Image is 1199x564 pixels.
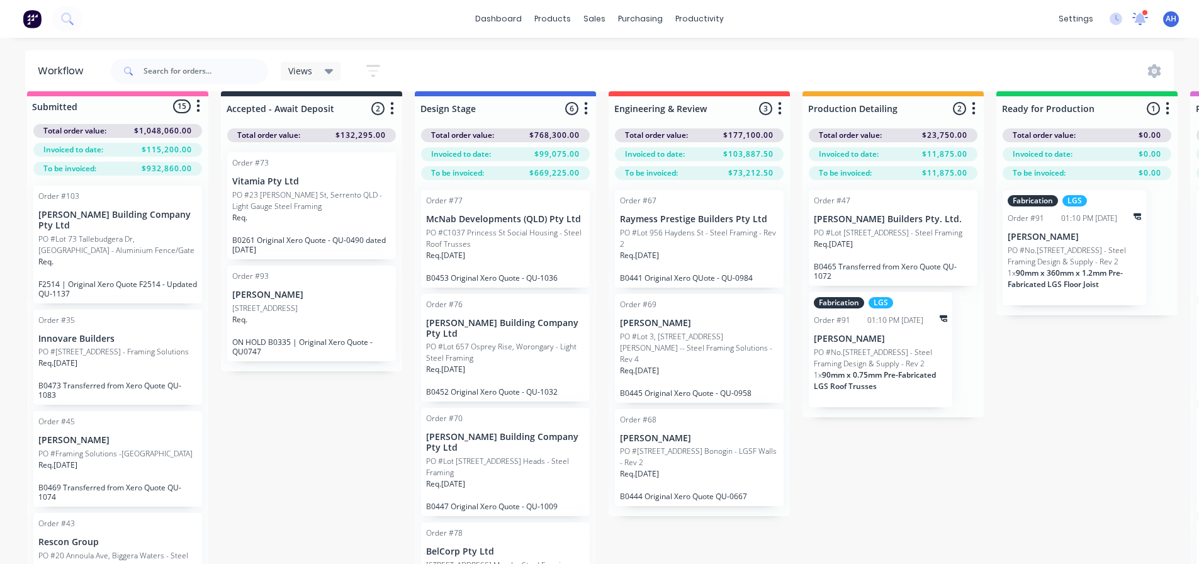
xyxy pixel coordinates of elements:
span: To be invoiced: [625,167,678,179]
span: $1,048,060.00 [134,125,192,137]
p: B0469 Transferred from Xero Quote QU-1074 [38,483,197,502]
span: To be invoiced: [819,167,872,179]
p: PO #23 [PERSON_NAME] St, Serrento QLD - Light Gauge Steel Framing [232,189,391,212]
div: Order #67Raymess Prestige Builders Pty LtdPO #Lot 956 Haydens St - Steel Framing - Rev 2Req.[DATE... [615,190,784,288]
span: $103,887.50 [723,149,774,160]
div: Order #35 [38,315,75,326]
span: Total order value: [1013,130,1076,141]
div: LGS [869,297,893,308]
span: AH [1166,13,1176,25]
div: Order #103 [38,191,79,202]
p: Req. [232,212,247,223]
div: Order #69[PERSON_NAME]PO #Lot 3, [STREET_ADDRESS][PERSON_NAME] -- Steel Framing Solutions - Rev 4... [615,294,784,403]
span: 90mm x 360mm x 1.2mm Pre-Fabricated LGS Floor Joist [1008,268,1123,290]
p: PO #[STREET_ADDRESS] Bonogin - LGSF Walls - Rev 2 [620,446,779,468]
div: sales [577,9,612,28]
p: B0441 Original Xero QUote - QU-0984 [620,273,779,283]
span: Invoiced to date: [431,149,491,160]
div: Order #47 [814,195,850,206]
span: $11,875.00 [922,167,967,179]
span: Total order value: [819,130,882,141]
span: $0.00 [1139,130,1161,141]
p: [PERSON_NAME] [620,318,779,329]
span: Invoiced to date: [625,149,685,160]
p: [PERSON_NAME] Builders Pty. Ltd. [814,214,972,225]
span: 90mm x 0.75mm Pre-Fabricated LGS Roof Trusses [814,369,936,392]
p: [PERSON_NAME] [232,290,391,300]
p: B0447 Original Xero Quote - QU-1009 [426,502,585,511]
p: BelCorp Pty Ltd [426,546,585,557]
p: B0473 Transferred from Xero Quote QU-1083 [38,381,197,400]
span: Total order value: [237,130,300,141]
div: settings [1052,9,1100,28]
div: Order #43 [38,518,75,529]
p: B0444 Original Xero Quote QU-0667 [620,492,779,501]
p: B0445 Original Xero Quote - QU-0958 [620,388,779,398]
p: B0261 Original Xero Quote - QU-0490 dated [DATE] [232,235,391,254]
p: Req. [DATE] [620,365,659,376]
div: Order #93[PERSON_NAME][STREET_ADDRESS]Req.ON HOLD B0335 | Original Xero Quote - QU0747 [227,266,396,361]
span: Invoiced to date: [1013,149,1072,160]
p: [STREET_ADDRESS] [232,303,298,314]
p: PO #No.[STREET_ADDRESS] - Steel Framing Design & Supply - Rev 2 [814,347,947,369]
p: PO #No.[STREET_ADDRESS] - Steel Framing Design & Supply - Rev 2 [1008,245,1141,268]
p: PO #Lot 73 Tallebudgera Dr, [GEOGRAPHIC_DATA] - Aluminium Fence/Gate [38,234,197,256]
div: Order #77McNab Developments (QLD) Pty LtdPO #C1037 Princess St Social Housing - Steel Roof Trusse... [421,190,590,288]
p: Req. [DATE] [620,250,659,261]
p: [PERSON_NAME] [38,435,197,446]
span: $132,295.00 [335,130,386,141]
span: $23,750.00 [922,130,967,141]
span: Total order value: [625,130,688,141]
p: Req. [DATE] [426,364,465,375]
p: [PERSON_NAME] Building Company Pty Ltd [426,432,585,453]
p: Vitamia Pty Ltd [232,176,391,187]
div: products [528,9,577,28]
span: $99,075.00 [534,149,580,160]
span: Views [288,64,312,77]
p: Req. [DATE] [620,468,659,480]
span: To be invoiced: [431,167,484,179]
p: Req. [DATE] [814,239,853,250]
p: PO #Lot [STREET_ADDRESS] Heads - Steel Framing [426,456,585,478]
span: $11,875.00 [922,149,967,160]
div: purchasing [612,9,669,28]
input: Search for orders... [144,59,268,84]
span: $73,212.50 [728,167,774,179]
p: Rescon Group [38,537,197,548]
div: Order #69 [620,299,656,310]
div: Order #45 [38,416,75,427]
p: Req. [DATE] [38,460,77,471]
p: Req. [232,314,247,325]
div: Order #77 [426,195,463,206]
p: Req. [38,256,53,268]
p: PO #[STREET_ADDRESS] - Framing Solutions [38,346,189,358]
p: Req. [DATE] [426,250,465,261]
div: Order #68 [620,414,656,426]
span: $177,100.00 [723,130,774,141]
p: [PERSON_NAME] Building Company Pty Ltd [426,318,585,339]
p: F2514 | Original Xero Quote F2514 - Updated QU-1137 [38,279,197,298]
div: Order #45[PERSON_NAME]PO #Framing Solutions -[GEOGRAPHIC_DATA]Req.[DATE]B0469 Transferred from Xe... [33,411,202,507]
img: Factory [23,9,42,28]
div: Fabrication [1008,195,1058,206]
p: Innovare Builders [38,334,197,344]
div: Order #70[PERSON_NAME] Building Company Pty LtdPO #Lot [STREET_ADDRESS] Heads - Steel FramingReq.... [421,408,590,516]
p: [PERSON_NAME] [814,334,947,344]
span: $115,200.00 [142,144,192,155]
div: Order #103[PERSON_NAME] Building Company Pty LtdPO #Lot 73 Tallebudgera Dr, [GEOGRAPHIC_DATA] - A... [33,186,202,303]
div: Order #76[PERSON_NAME] Building Company Pty LtdPO #Lot 657 Osprey Rise, Worongary - Light Steel F... [421,294,590,402]
div: Fabrication [814,297,864,308]
span: Invoiced to date: [43,144,103,155]
div: Order #73Vitamia Pty LtdPO #23 [PERSON_NAME] St, Serrento QLD - Light Gauge Steel FramingReq.B026... [227,152,396,259]
p: [PERSON_NAME] [1008,232,1141,242]
p: ON HOLD B0335 | Original Xero Quote - QU0747 [232,337,391,356]
div: Order #73 [232,157,269,169]
div: Order #76 [426,299,463,310]
div: FabricationLGSOrder #9101:10 PM [DATE][PERSON_NAME]PO #No.[STREET_ADDRESS] - Steel Framing Design... [1003,190,1146,305]
div: LGS [1062,195,1087,206]
span: To be invoiced: [43,163,96,174]
span: $0.00 [1139,149,1161,160]
span: To be invoiced: [1013,167,1066,179]
div: 01:10 PM [DATE] [1061,213,1117,224]
span: Total order value: [431,130,494,141]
